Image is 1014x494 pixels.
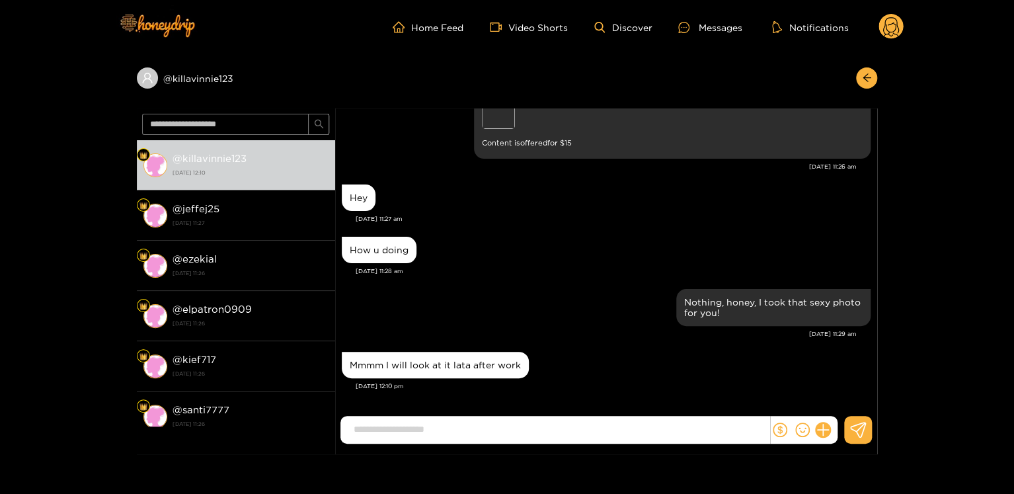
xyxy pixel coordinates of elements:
[173,418,329,430] strong: [DATE] 11:26
[350,360,521,370] div: Mmmm I will look at it lata after work
[308,114,329,135] button: search
[143,153,167,177] img: conversation
[139,352,147,360] img: Fan Level
[684,297,863,318] div: Nothing, honey, I took that sexy photo for you!
[173,167,329,179] strong: [DATE] 12:10
[139,403,147,411] img: Fan Level
[173,253,217,265] strong: @ ezekial
[356,382,871,391] div: [DATE] 12:10 pm
[350,245,409,255] div: How u doing
[173,354,216,365] strong: @ kief717
[173,404,229,415] strong: @ santi7777
[356,214,871,224] div: [DATE] 11:27 am
[173,153,247,164] strong: @ killavinnie123
[482,136,863,151] small: Content is offered for $ 15
[139,151,147,159] img: Fan Level
[139,302,147,310] img: Fan Level
[342,162,857,171] div: [DATE] 11:26 am
[676,289,871,326] div: Oct. 5, 11:29 am
[862,73,872,84] span: arrow-left
[770,420,790,440] button: dollar
[139,202,147,210] img: Fan Level
[856,67,877,89] button: arrow-left
[314,119,324,130] span: search
[594,22,652,33] a: Discover
[795,423,810,437] span: smile
[173,317,329,329] strong: [DATE] 11:26
[393,21,463,33] a: Home Feed
[490,21,508,33] span: video-camera
[141,72,153,84] span: user
[173,203,219,214] strong: @ jeffej25
[393,21,411,33] span: home
[356,267,871,276] div: [DATE] 11:28 am
[143,254,167,278] img: conversation
[143,405,167,429] img: conversation
[173,217,329,229] strong: [DATE] 11:27
[143,304,167,328] img: conversation
[173,368,329,380] strong: [DATE] 11:26
[173,267,329,279] strong: [DATE] 11:26
[143,354,167,378] img: conversation
[137,67,335,89] div: @killavinnie123
[173,304,252,315] strong: @ elpatron0909
[773,423,787,437] span: dollar
[342,185,375,211] div: Oct. 5, 11:27 am
[139,252,147,260] img: Fan Level
[350,192,368,203] div: Hey
[143,204,167,227] img: conversation
[490,21,568,33] a: Video Shorts
[678,20,742,35] div: Messages
[342,237,416,263] div: Oct. 5, 11:28 am
[342,329,857,339] div: [DATE] 11:29 am
[768,21,852,34] button: Notifications
[342,352,529,378] div: Oct. 5, 12:10 pm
